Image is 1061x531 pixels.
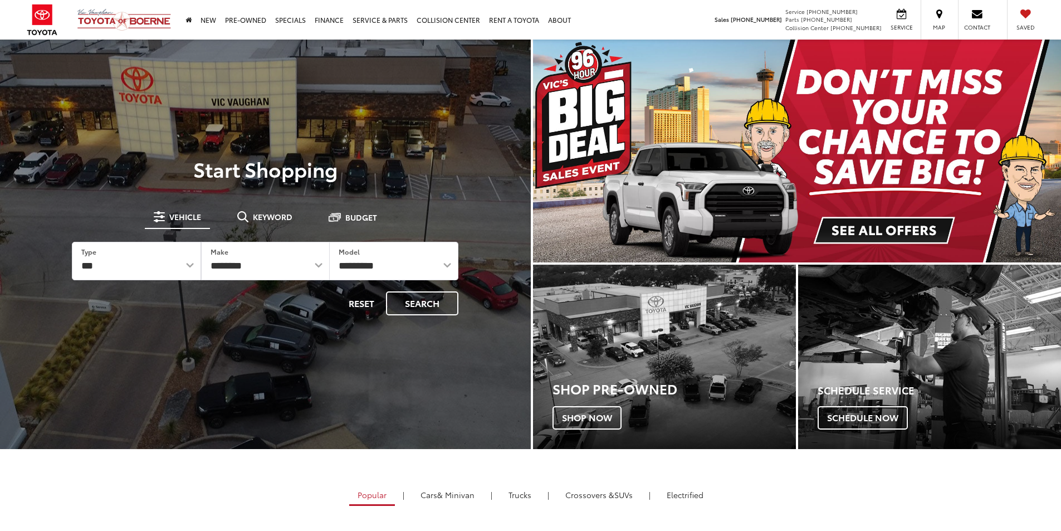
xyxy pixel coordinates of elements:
span: [PHONE_NUMBER] [830,23,882,32]
label: Model [339,247,360,256]
a: Cars [412,485,483,504]
span: Parts [785,15,799,23]
span: Schedule Now [818,406,908,430]
button: Search [386,291,458,315]
li: | [646,489,653,500]
span: [PHONE_NUMBER] [801,15,852,23]
span: Saved [1013,23,1038,31]
div: Toyota [798,265,1061,449]
h4: Schedule Service [818,385,1061,396]
span: Budget [345,213,377,221]
span: Crossovers & [565,489,614,500]
a: Schedule Service Schedule Now [798,265,1061,449]
span: Sales [715,15,729,23]
button: Reset [339,291,384,315]
span: [PHONE_NUMBER] [806,7,858,16]
span: & Minivan [437,489,475,500]
a: Electrified [658,485,712,504]
a: Shop Pre-Owned Shop Now [533,265,796,449]
label: Make [211,247,228,256]
li: | [545,489,552,500]
span: Contact [964,23,990,31]
span: Vehicle [169,213,201,221]
a: Popular [349,485,395,506]
a: SUVs [557,485,641,504]
div: Toyota [533,265,796,449]
span: Collision Center [785,23,829,32]
span: [PHONE_NUMBER] [731,15,782,23]
h3: Shop Pre-Owned [552,381,796,396]
span: Service [785,7,805,16]
li: | [488,489,495,500]
span: Map [927,23,951,31]
p: Start Shopping [47,158,484,180]
span: Keyword [253,213,292,221]
span: Shop Now [552,406,622,430]
li: | [400,489,407,500]
img: Vic Vaughan Toyota of Boerne [77,8,172,31]
label: Type [81,247,96,256]
a: Trucks [500,485,540,504]
span: Service [889,23,914,31]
